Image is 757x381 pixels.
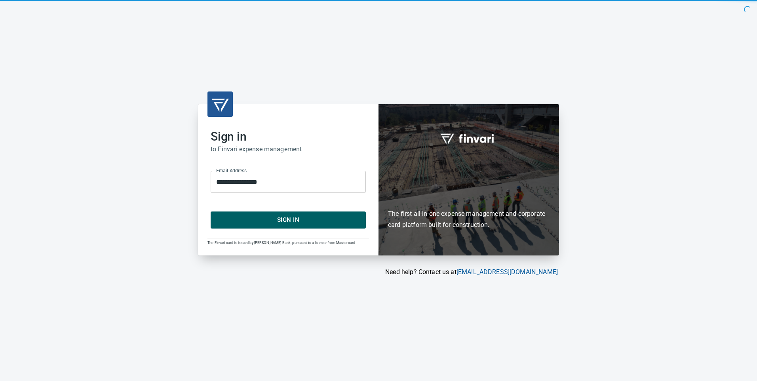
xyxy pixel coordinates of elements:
h6: The first all-in-one expense management and corporate card platform built for construction. [388,162,550,231]
span: The Finvari card is issued by [PERSON_NAME] Bank, pursuant to a license from Mastercard [207,241,355,245]
h6: to Finvari expense management [211,144,366,155]
p: Need help? Contact us at [198,267,558,277]
a: [EMAIL_ADDRESS][DOMAIN_NAME] [456,268,558,276]
div: Finvari [378,104,559,255]
span: Sign In [219,215,357,225]
button: Sign In [211,211,366,228]
img: transparent_logo.png [211,95,230,114]
h2: Sign in [211,130,366,144]
img: fullword_logo_white.png [439,129,498,147]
